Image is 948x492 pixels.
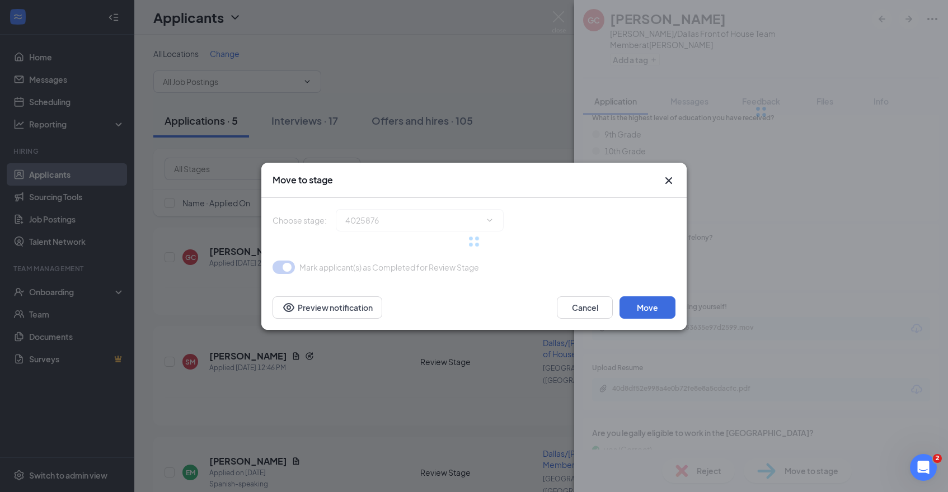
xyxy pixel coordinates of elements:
[557,296,613,319] button: Cancel
[910,454,937,481] iframe: Intercom live chat
[662,174,675,187] svg: Cross
[662,174,675,187] button: Close
[273,174,333,186] h3: Move to stage
[282,301,295,314] svg: Eye
[273,296,382,319] button: Preview notificationEye
[620,296,675,319] button: Move
[933,454,942,463] span: 2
